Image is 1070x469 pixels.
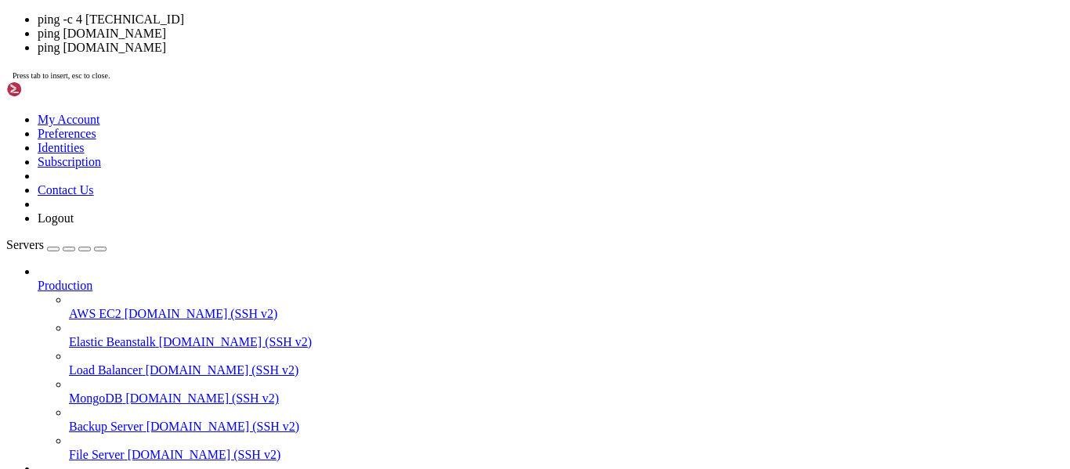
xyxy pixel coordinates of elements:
[38,265,1064,462] li: Production
[69,420,1064,434] a: Backup Server [DOMAIN_NAME] (SSH v2)
[172,189,178,204] div: (25, 13)
[69,434,1064,462] li: File Server [DOMAIN_NAME] (SSH v2)
[6,34,865,49] x-row: The programs included with the Debian GNU/Linux system are free software;
[69,335,156,348] span: Elastic Beanstalk
[69,349,1064,377] li: Load Balancer [DOMAIN_NAME] (SSH v2)
[38,183,94,197] a: Contact Us
[38,279,92,292] span: Production
[13,71,110,80] span: Press tab to insert, esc to close.
[38,211,74,225] a: Logout
[69,293,1064,321] li: AWS EC2 [DOMAIN_NAME] (SSH v2)
[159,335,313,348] span: [DOMAIN_NAME] (SSH v2)
[38,113,100,126] a: My Account
[38,127,96,140] a: Preferences
[69,406,1064,434] li: Backup Server [DOMAIN_NAME] (SSH v2)
[6,238,44,251] span: Servers
[69,391,1064,406] a: MongoDB [DOMAIN_NAME] (SSH v2)
[69,307,1064,321] a: AWS EC2 [DOMAIN_NAME] (SSH v2)
[6,91,865,105] x-row: Debian GNU/Linux comes with ABSOLUTELY NO WARRANTY, to the extent
[69,377,1064,406] li: MongoDB [DOMAIN_NAME] (SSH v2)
[38,41,1064,55] li: ping [DOMAIN_NAME]
[6,63,865,77] x-row: individual files in /usr/share/doc/*/copyright.
[69,448,125,461] span: File Server
[6,49,865,63] x-row: the exact distribution terms for each program are described in the
[107,190,125,203] span: ~ $
[6,238,107,251] a: Servers
[69,335,1064,349] a: Elastic Beanstalk [DOMAIN_NAME] (SSH v2)
[6,161,865,175] x-row: Use raspi-config to set the country before use.
[146,420,300,433] span: [DOMAIN_NAME] (SSH v2)
[69,420,143,433] span: Backup Server
[6,189,865,204] x-row: : ping
[69,448,1064,462] a: File Server [DOMAIN_NAME] (SSH v2)
[6,147,865,161] x-row: Wi-Fi is currently blocked by rfkill.
[146,363,299,377] span: [DOMAIN_NAME] (SSH v2)
[6,6,865,20] x-row: Linux jellyfin [DATE]+rpt-rpi-v8 #1 SMP PREEMPT Debian 1:6.12.47-1+rpt1~bookworm ([DATE]) aarch64
[38,27,1064,41] li: ping [DOMAIN_NAME]
[6,119,865,133] x-row: Last login: [DATE] from [TECHNICAL_ID]
[69,307,121,320] span: AWS EC2
[125,391,279,405] span: [DOMAIN_NAME] (SSH v2)
[69,321,1064,349] li: Elastic Beanstalk [DOMAIN_NAME] (SSH v2)
[69,363,143,377] span: Load Balancer
[38,279,1064,293] a: Production
[69,391,122,405] span: MongoDB
[128,448,281,461] span: [DOMAIN_NAME] (SSH v2)
[6,81,96,97] img: Shellngn
[38,141,85,154] a: Identities
[6,190,100,203] span: ashaan@jellyfin
[125,307,278,320] span: [DOMAIN_NAME] (SSH v2)
[38,13,1064,27] li: ping -c 4 [TECHNICAL_ID]
[6,105,865,119] x-row: permitted by applicable law.
[38,155,101,168] a: Subscription
[69,363,1064,377] a: Load Balancer [DOMAIN_NAME] (SSH v2)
